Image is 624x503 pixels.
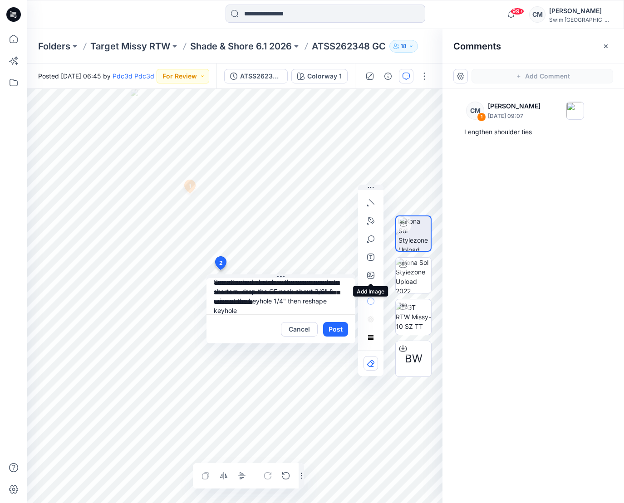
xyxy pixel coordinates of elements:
h2: Comments [453,41,501,52]
span: 99+ [511,8,524,15]
button: Cancel [281,322,318,337]
button: 18 [389,40,418,53]
a: Target Missy RTW [90,40,170,53]
span: BW [405,351,423,367]
button: Details [381,69,395,83]
img: TGT RTW Missy-10 SZ TT [396,303,431,331]
p: [DATE] 09:07 [488,112,540,121]
div: CM [529,6,545,23]
img: Kona Sol Stylezone Upload 2022 [398,216,431,251]
button: ATSS262348 GC [224,69,288,83]
div: Colorway 1 [307,71,342,81]
img: Kona Sol Stylezone Upload 2022 [396,258,431,293]
div: 1 [477,112,486,122]
span: 2 [219,259,223,267]
div: CM [466,102,484,120]
div: Lengthen shoulder ties [464,127,602,137]
p: ATSS262348 GC [312,40,386,53]
a: Shade & Shore 6.1 2026 [190,40,292,53]
p: 18 [401,41,407,51]
div: [PERSON_NAME] [549,5,613,16]
a: Folders [38,40,70,53]
p: [PERSON_NAME] [488,101,540,112]
a: Pdc3d Pdc3d [113,72,154,80]
span: Posted [DATE] 06:45 by [38,71,154,81]
button: Post [323,322,348,337]
button: Add Comment [472,69,613,83]
div: Swim [GEOGRAPHIC_DATA] [549,16,613,23]
div: ATSS262348 GC [240,71,282,81]
button: Colorway 1 [291,69,348,83]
